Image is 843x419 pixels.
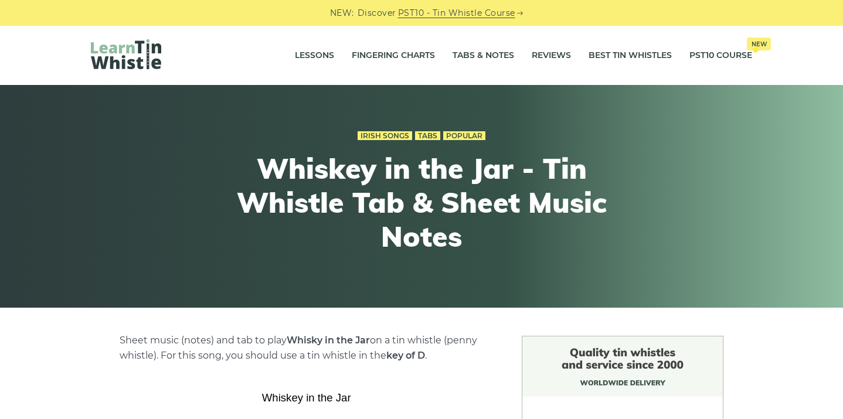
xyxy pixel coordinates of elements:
[287,335,370,346] strong: Whisky in the Jar
[295,41,334,70] a: Lessons
[747,38,771,50] span: New
[589,41,672,70] a: Best Tin Whistles
[91,39,161,69] img: LearnTinWhistle.com
[415,131,440,141] a: Tabs
[689,41,752,70] a: PST10 CourseNew
[358,131,412,141] a: Irish Songs
[532,41,571,70] a: Reviews
[206,152,637,253] h1: Whiskey in the Jar - Tin Whistle Tab & Sheet Music Notes
[443,131,485,141] a: Popular
[352,41,435,70] a: Fingering Charts
[120,333,494,363] p: Sheet music (notes) and tab to play on a tin whistle (penny whistle). For this song, you should u...
[453,41,514,70] a: Tabs & Notes
[386,350,425,361] strong: key of D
